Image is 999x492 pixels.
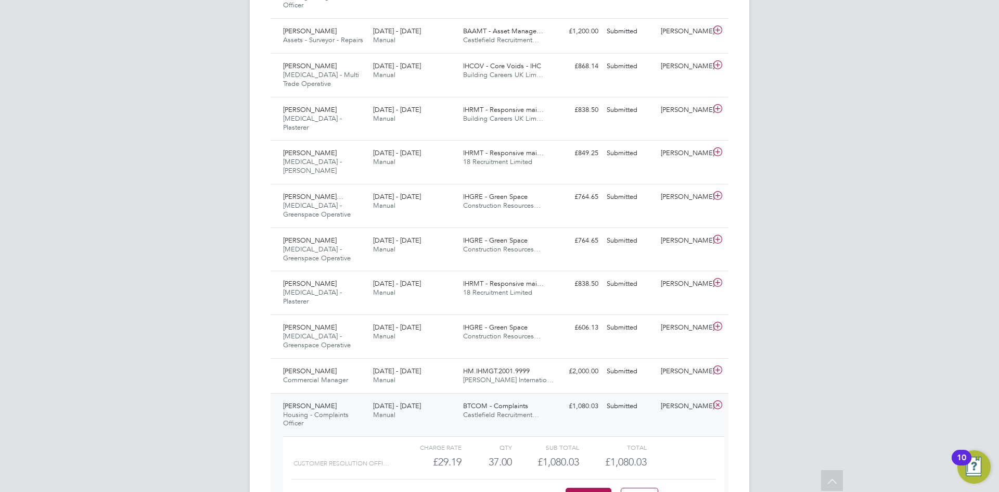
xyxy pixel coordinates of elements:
span: Manual [373,70,395,79]
span: [MEDICAL_DATA] - Greenspace Operative [283,245,351,262]
span: [DATE] - [DATE] [373,27,421,35]
span: [DATE] - [DATE] [373,236,421,245]
span: [MEDICAL_DATA] - [PERSON_NAME] [283,157,342,175]
div: 37.00 [462,453,512,471]
div: [PERSON_NAME] [657,232,711,249]
div: £1,200.00 [548,23,603,40]
span: [PERSON_NAME] [283,61,337,70]
div: [PERSON_NAME] [657,275,711,293]
span: [DATE] - [DATE] [373,61,421,70]
span: Manual [373,114,395,123]
span: [DATE] - [DATE] [373,148,421,157]
div: 10 [957,458,966,471]
span: [DATE] - [DATE] [373,367,421,375]
div: Submitted [603,398,657,415]
span: HM.IHMGT.2001.9999 [463,367,530,375]
div: Sub Total [512,441,579,453]
div: £606.13 [548,319,603,336]
span: 18 Recruitment Limited [463,157,532,166]
span: Customer Resolution Offi… [293,460,389,467]
span: [PERSON_NAME]… [283,192,343,201]
div: £2,000.00 [548,363,603,380]
div: Submitted [603,232,657,249]
span: [PERSON_NAME] [283,323,337,332]
span: [MEDICAL_DATA] - Multi Trade Operative [283,70,359,88]
div: Submitted [603,363,657,380]
div: £868.14 [548,58,603,75]
span: BAAMT - Asset Manage… [463,27,543,35]
div: Total [579,441,646,453]
div: Submitted [603,145,657,162]
span: IHGRE - Green Space [463,323,528,332]
span: Manual [373,288,395,297]
span: [PERSON_NAME] [283,27,337,35]
div: [PERSON_NAME] [657,398,711,415]
div: £849.25 [548,145,603,162]
span: £1,080.03 [605,456,647,468]
span: Assets - Surveyor - Repairs [283,35,363,44]
span: [PERSON_NAME] [283,236,337,245]
div: £764.65 [548,232,603,249]
span: Manual [373,35,395,44]
span: Construction Resources… [463,332,541,340]
span: Manual [373,245,395,254]
span: IHCOV - Core Voids - IHC [463,61,541,70]
span: [PERSON_NAME] [283,279,337,288]
span: Manual [373,375,395,384]
span: Manual [373,410,395,419]
span: IHRMT - Responsive mai… [463,279,544,288]
div: £1,080.03 [548,398,603,415]
span: [MEDICAL_DATA] - Plasterer [283,114,342,132]
span: [PERSON_NAME] [283,367,337,375]
span: [DATE] - [DATE] [373,105,421,114]
button: Open Resource Center, 10 new notifications [957,450,991,484]
span: [PERSON_NAME] [283,148,337,157]
span: [DATE] - [DATE] [373,323,421,332]
span: [MEDICAL_DATA] - Plasterer [283,288,342,306]
div: [PERSON_NAME] [657,102,711,119]
div: £838.50 [548,102,603,119]
span: Building Careers UK Lim… [463,114,543,123]
span: IHGRE - Green Space [463,192,528,201]
span: Construction Resources… [463,245,541,254]
span: [MEDICAL_DATA] - Greenspace Operative [283,332,351,349]
div: £1,080.03 [512,453,579,471]
span: Castlefield Recruitment… [463,35,539,44]
span: [DATE] - [DATE] [373,279,421,288]
div: QTY [462,441,512,453]
span: Commercial Manager [283,375,348,384]
span: Manual [373,332,395,340]
div: [PERSON_NAME] [657,319,711,336]
span: Manual [373,157,395,166]
div: £764.65 [548,188,603,206]
div: [PERSON_NAME] [657,145,711,162]
span: Construction Resources… [463,201,541,210]
span: [PERSON_NAME] Internatio… [463,375,554,384]
div: £29.19 [394,453,462,471]
div: Submitted [603,319,657,336]
span: [DATE] - [DATE] [373,192,421,201]
span: 18 Recruitment Limited [463,288,532,297]
span: [MEDICAL_DATA] - Greenspace Operative [283,201,351,219]
div: Submitted [603,275,657,293]
div: Submitted [603,23,657,40]
span: Castlefield Recruitment… [463,410,539,419]
span: IHRMT - Responsive mai… [463,105,544,114]
div: Charge rate [394,441,462,453]
span: [PERSON_NAME] [283,401,337,410]
span: Manual [373,201,395,210]
div: [PERSON_NAME] [657,23,711,40]
div: Submitted [603,102,657,119]
div: Submitted [603,188,657,206]
div: [PERSON_NAME] [657,188,711,206]
span: [DATE] - [DATE] [373,401,421,410]
span: IHGRE - Green Space [463,236,528,245]
span: Housing - Complaints Officer [283,410,349,428]
div: [PERSON_NAME] [657,363,711,380]
span: [PERSON_NAME] [283,105,337,114]
div: £838.50 [548,275,603,293]
span: Building Careers UK Lim… [463,70,543,79]
span: BTCOM - Complaints [463,401,528,410]
div: [PERSON_NAME] [657,58,711,75]
span: IHRMT - Responsive mai… [463,148,544,157]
